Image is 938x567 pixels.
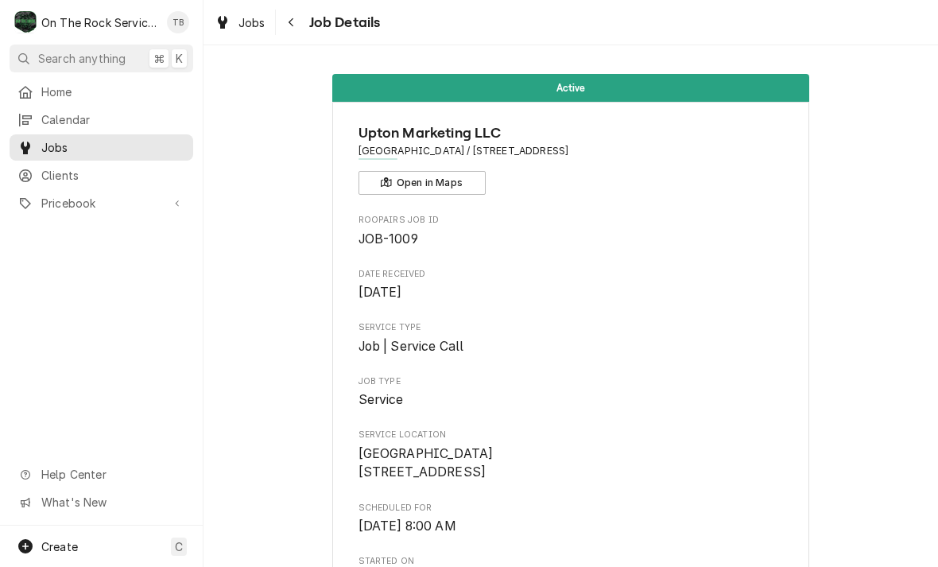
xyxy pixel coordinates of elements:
span: [DATE] 8:00 AM [359,518,456,534]
span: Job | Service Call [359,339,464,354]
span: Scheduled For [359,502,784,515]
div: Job Type [359,375,784,410]
div: Date Received [359,268,784,302]
a: Jobs [10,134,193,161]
span: JOB-1009 [359,231,418,247]
div: Todd Brady's Avatar [167,11,189,33]
span: Scheduled For [359,517,784,536]
button: Navigate back [279,10,304,35]
div: Status [332,74,809,102]
span: Service Type [359,337,784,356]
div: On The Rock Services [41,14,158,31]
span: Roopairs Job ID [359,230,784,249]
div: Roopairs Job ID [359,214,784,248]
span: C [175,538,183,555]
a: Go to Pricebook [10,190,193,216]
span: Service Location [359,429,784,441]
a: Clients [10,162,193,188]
span: Create [41,540,78,553]
div: Service Type [359,321,784,355]
span: Clients [41,167,185,184]
button: Open in Maps [359,171,486,195]
a: Home [10,79,193,105]
span: [GEOGRAPHIC_DATA] [STREET_ADDRESS] [359,446,494,480]
span: Pricebook [41,195,161,212]
a: Go to What's New [10,489,193,515]
span: Search anything [38,50,126,67]
span: Job Type [359,375,784,388]
span: What's New [41,494,184,511]
span: Home [41,83,185,100]
div: O [14,11,37,33]
span: Job Details [304,12,381,33]
span: Help Center [41,466,184,483]
span: K [176,50,183,67]
button: Search anything⌘K [10,45,193,72]
span: Active [556,83,586,93]
span: Address [359,144,784,158]
span: Date Received [359,283,784,302]
span: Jobs [41,139,185,156]
span: ⌘ [153,50,165,67]
a: Calendar [10,107,193,133]
div: Service Location [359,429,784,482]
div: Client Information [359,122,784,195]
span: [DATE] [359,285,402,300]
span: Service [359,392,404,407]
div: Scheduled For [359,502,784,536]
span: Job Type [359,390,784,410]
span: Service Location [359,445,784,482]
span: Date Received [359,268,784,281]
a: Go to Help Center [10,461,193,487]
span: Jobs [238,14,266,31]
div: On The Rock Services's Avatar [14,11,37,33]
a: Jobs [208,10,272,36]
div: TB [167,11,189,33]
span: Calendar [41,111,185,128]
span: Roopairs Job ID [359,214,784,227]
span: Service Type [359,321,784,334]
span: Name [359,122,784,144]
